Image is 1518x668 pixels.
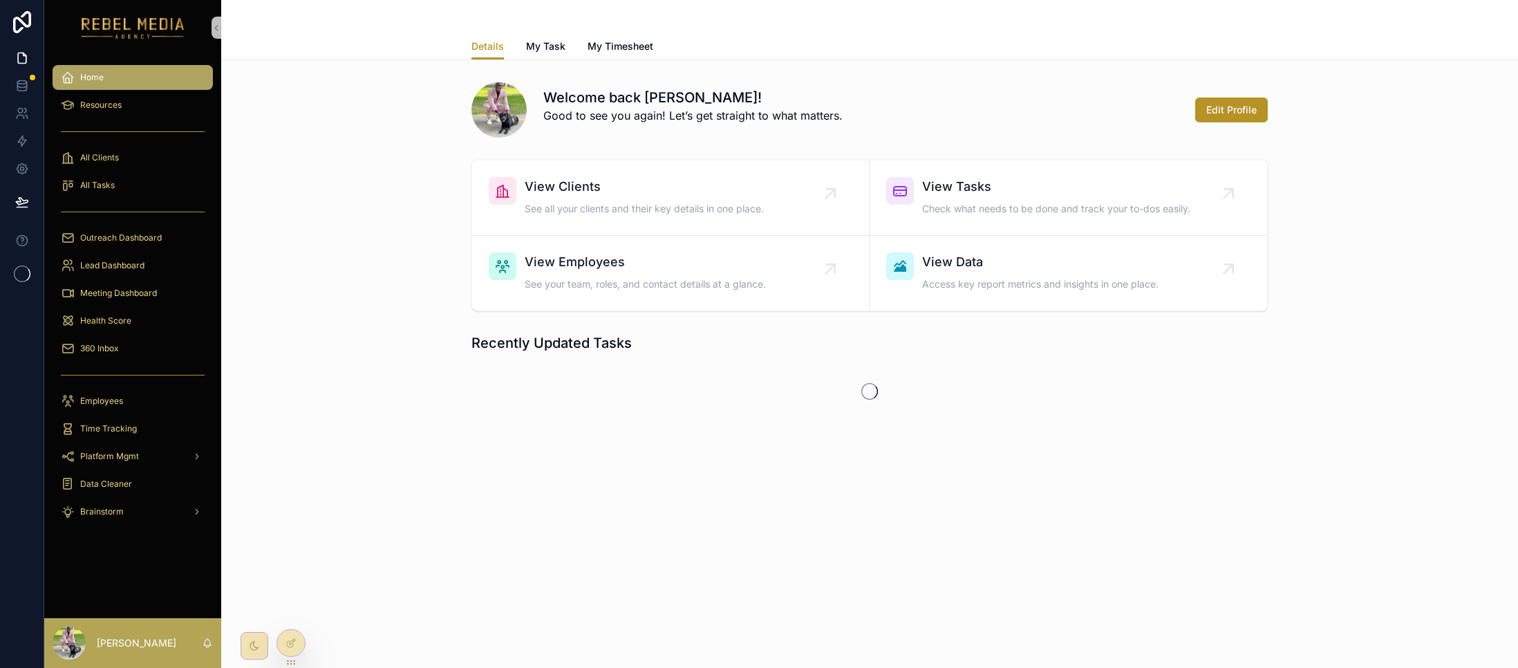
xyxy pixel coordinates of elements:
a: Time Tracking [53,416,213,441]
h1: Welcome back [PERSON_NAME]! [543,88,843,107]
a: Resources [53,93,213,118]
span: All Clients [80,152,119,163]
a: 360 Inbox [53,336,213,361]
a: View EmployeesSee your team, roles, and contact details at a glance. [472,236,870,310]
span: Employees [80,396,123,407]
a: View ClientsSee all your clients and their key details in one place. [472,160,870,236]
a: Details [471,34,504,60]
a: Home [53,65,213,90]
span: My Task [526,39,565,53]
span: All Tasks [80,180,115,191]
a: My Timesheet [588,34,653,62]
img: App logo [82,17,185,39]
p: Good to see you again! Let’s get straight to what matters. [543,107,843,124]
span: See all your clients and their key details in one place. [525,202,764,216]
span: Access key report metrics and insights in one place. [922,277,1159,291]
a: Lead Dashboard [53,253,213,278]
a: All Tasks [53,173,213,198]
span: Check what needs to be done and track your to-dos easily. [922,202,1190,216]
span: Details [471,39,504,53]
span: Home [80,72,104,83]
span: Health Score [80,315,131,326]
a: All Clients [53,145,213,170]
span: Meeting Dashboard [80,288,157,299]
a: My Task [526,34,565,62]
a: Platform Mgmt [53,444,213,469]
span: View Employees [525,252,766,272]
span: My Timesheet [588,39,653,53]
a: Employees [53,389,213,414]
span: View Tasks [922,177,1190,196]
a: Brainstorm [53,499,213,524]
h1: Recently Updated Tasks [471,333,632,353]
span: Brainstorm [80,506,124,517]
span: Data Cleaner [80,479,132,490]
button: Edit Profile [1195,98,1268,122]
a: Meeting Dashboard [53,281,213,306]
span: Lead Dashboard [80,260,144,271]
a: View TasksCheck what needs to be done and track your to-dos easily. [870,160,1267,236]
a: View DataAccess key report metrics and insights in one place. [870,236,1267,310]
a: Outreach Dashboard [53,225,213,250]
span: See your team, roles, and contact details at a glance. [525,277,766,291]
a: Data Cleaner [53,472,213,497]
span: 360 Inbox [80,343,119,354]
span: View Data [922,252,1159,272]
span: Resources [80,100,122,111]
span: Platform Mgmt [80,451,139,462]
span: Edit Profile [1206,103,1257,117]
span: View Clients [525,177,764,196]
span: Outreach Dashboard [80,232,162,243]
a: Health Score [53,308,213,333]
p: [PERSON_NAME] [97,636,176,650]
div: scrollable content [44,55,221,542]
span: Time Tracking [80,423,137,434]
